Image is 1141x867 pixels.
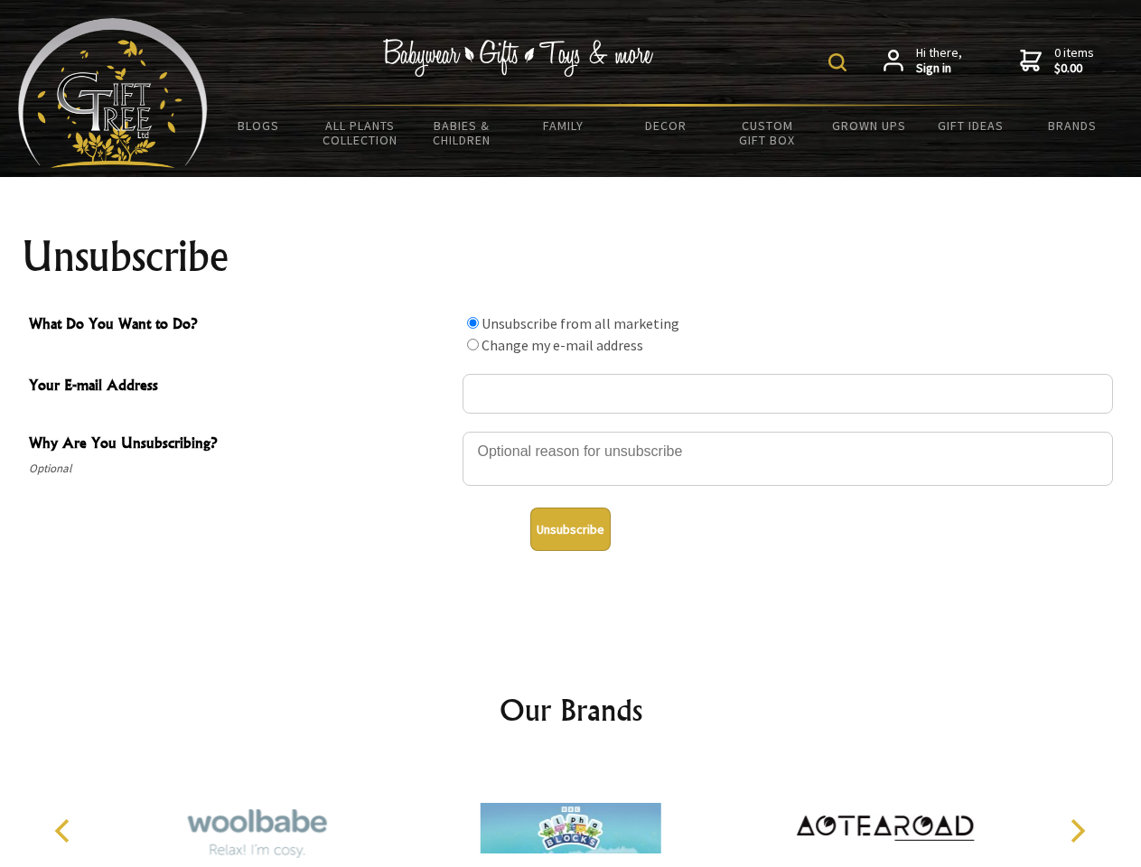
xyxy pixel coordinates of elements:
[818,107,920,144] a: Grown Ups
[1054,44,1094,77] span: 0 items
[29,374,454,400] span: Your E-mail Address
[1022,107,1124,144] a: Brands
[513,107,615,144] a: Family
[614,107,716,144] a: Decor
[1054,61,1094,77] strong: $0.00
[411,107,513,159] a: Babies & Children
[29,432,454,458] span: Why Are You Unsubscribing?
[916,45,962,77] span: Hi there,
[22,235,1120,278] h1: Unsubscribe
[29,312,454,339] span: What Do You Want to Do?
[716,107,818,159] a: Custom Gift Box
[482,314,679,332] label: Unsubscribe from all marketing
[530,508,611,551] button: Unsubscribe
[18,18,208,168] img: Babyware - Gifts - Toys and more...
[1057,811,1097,851] button: Next
[463,432,1113,486] textarea: Why Are You Unsubscribing?
[383,39,654,77] img: Babywear - Gifts - Toys & more
[463,374,1113,414] input: Your E-mail Address
[916,61,962,77] strong: Sign in
[482,336,643,354] label: Change my e-mail address
[467,317,479,329] input: What Do You Want to Do?
[467,339,479,350] input: What Do You Want to Do?
[1020,45,1094,77] a: 0 items$0.00
[45,811,85,851] button: Previous
[920,107,1022,144] a: Gift Ideas
[884,45,962,77] a: Hi there,Sign in
[828,53,846,71] img: product search
[310,107,412,159] a: All Plants Collection
[208,107,310,144] a: BLOGS
[29,458,454,480] span: Optional
[36,688,1106,732] h2: Our Brands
